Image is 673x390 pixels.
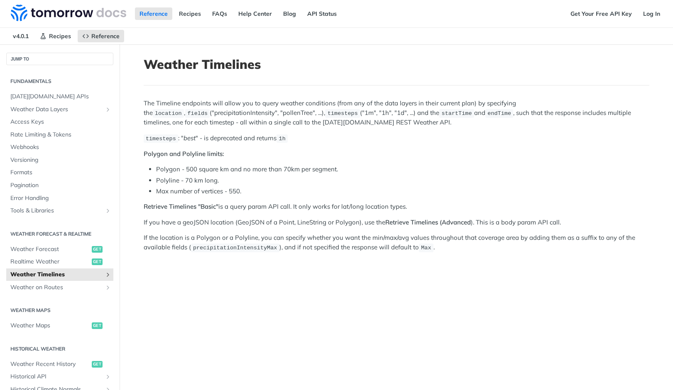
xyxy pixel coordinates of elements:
[10,271,103,279] span: Weather Timelines
[6,370,113,383] a: Historical APIShow subpages for Historical API
[144,218,649,227] p: If you have a geoJSON location (GeoJSON of a Point, LineString or Polygon), use the ). This is a ...
[6,53,113,65] button: JUMP TO
[6,103,113,116] a: Weather Data LayersShow subpages for Weather Data Layers
[10,373,103,381] span: Historical API
[10,283,103,292] span: Weather on Routes
[191,244,279,252] code: precipitationIntensityMax
[6,179,113,192] a: Pagination
[6,307,113,314] h2: Weather Maps
[92,258,103,265] span: get
[91,32,120,40] span: Reference
[6,345,113,353] h2: Historical Weather
[78,30,124,42] a: Reference
[10,245,90,253] span: Weather Forecast
[49,32,71,40] span: Recipes
[10,131,111,139] span: Rate Limiting & Tokens
[6,129,113,141] a: Rate Limiting & Tokens
[10,322,90,330] span: Weather Maps
[6,243,113,256] a: Weather Forecastget
[144,202,218,210] strong: Retrieve Timelines "Basic"
[184,134,196,142] em: best
[10,181,111,190] span: Pagination
[6,192,113,205] a: Error Handling
[325,109,360,117] code: timesteps
[10,194,111,202] span: Error Handling
[6,281,113,294] a: Weather on RoutesShow subpages for Weather on Routes
[6,154,113,166] a: Versioning
[144,57,649,72] h1: Weather Timelines
[10,207,103,215] span: Tools & Libraries
[6,205,113,217] a: Tools & LibrariesShow subpages for Tools & Libraries
[10,360,90,368] span: Weather Recent History
[639,7,665,20] a: Log In
[439,109,474,117] code: startTime
[6,230,113,238] h2: Weather Forecast & realtime
[105,284,111,291] button: Show subpages for Weather on Routes
[6,78,113,85] h2: Fundamentals
[153,109,184,117] code: location
[277,134,288,143] code: 1h
[105,271,111,278] button: Show subpages for Weather Timelines
[174,7,206,20] a: Recipes
[303,7,341,20] a: API Status
[6,319,113,332] a: Weather Mapsget
[485,109,514,117] code: endTime
[10,143,111,151] span: Webhooks
[6,268,113,281] a: Weather TimelinesShow subpages for Weather Timelines
[10,156,111,164] span: Versioning
[566,7,636,20] a: Get Your Free API Key
[156,165,649,174] li: Polygon - 500 square km and no more than 70km per segment.
[92,246,103,253] span: get
[6,116,113,128] a: Access Keys
[10,258,90,266] span: Realtime Weather
[105,373,111,380] button: Show subpages for Historical API
[6,90,113,103] a: [DATE][DOMAIN_NAME] APIs
[144,99,649,127] p: The Timeline endpoints will allow you to query weather conditions (from any of the data layers in...
[11,5,126,21] img: Tomorrow.io Weather API Docs
[105,106,111,113] button: Show subpages for Weather Data Layers
[6,166,113,179] a: Formats
[6,358,113,370] a: Weather Recent Historyget
[92,361,103,368] span: get
[185,109,210,117] code: fields
[10,168,111,177] span: Formats
[144,134,179,143] code: timesteps
[144,233,649,252] p: If the location is a Polygon or a Polyline, you can specify whether you want the min/max/avg valu...
[6,256,113,268] a: Realtime Weatherget
[92,322,103,329] span: get
[10,105,103,114] span: Weather Data Layers
[8,30,33,42] span: v4.0.1
[105,207,111,214] button: Show subpages for Tools & Libraries
[234,7,277,20] a: Help Center
[385,218,471,226] strong: Retrieve Timelines (Advanced
[156,187,649,196] li: Max number of vertices - 550.
[10,118,111,126] span: Access Keys
[156,176,649,185] li: Polyline - 70 km long.
[208,7,232,20] a: FAQs
[6,141,113,154] a: Webhooks
[144,134,649,143] p: : " " - is deprecated and returns
[279,7,301,20] a: Blog
[144,202,649,212] p: is a query param API call. It only works for lat/long location types.
[10,93,111,101] span: [DATE][DOMAIN_NAME] APIs
[419,244,433,252] code: Max
[35,30,76,42] a: Recipes
[135,7,172,20] a: Reference
[144,150,224,158] strong: Polygon and Polyline limits:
